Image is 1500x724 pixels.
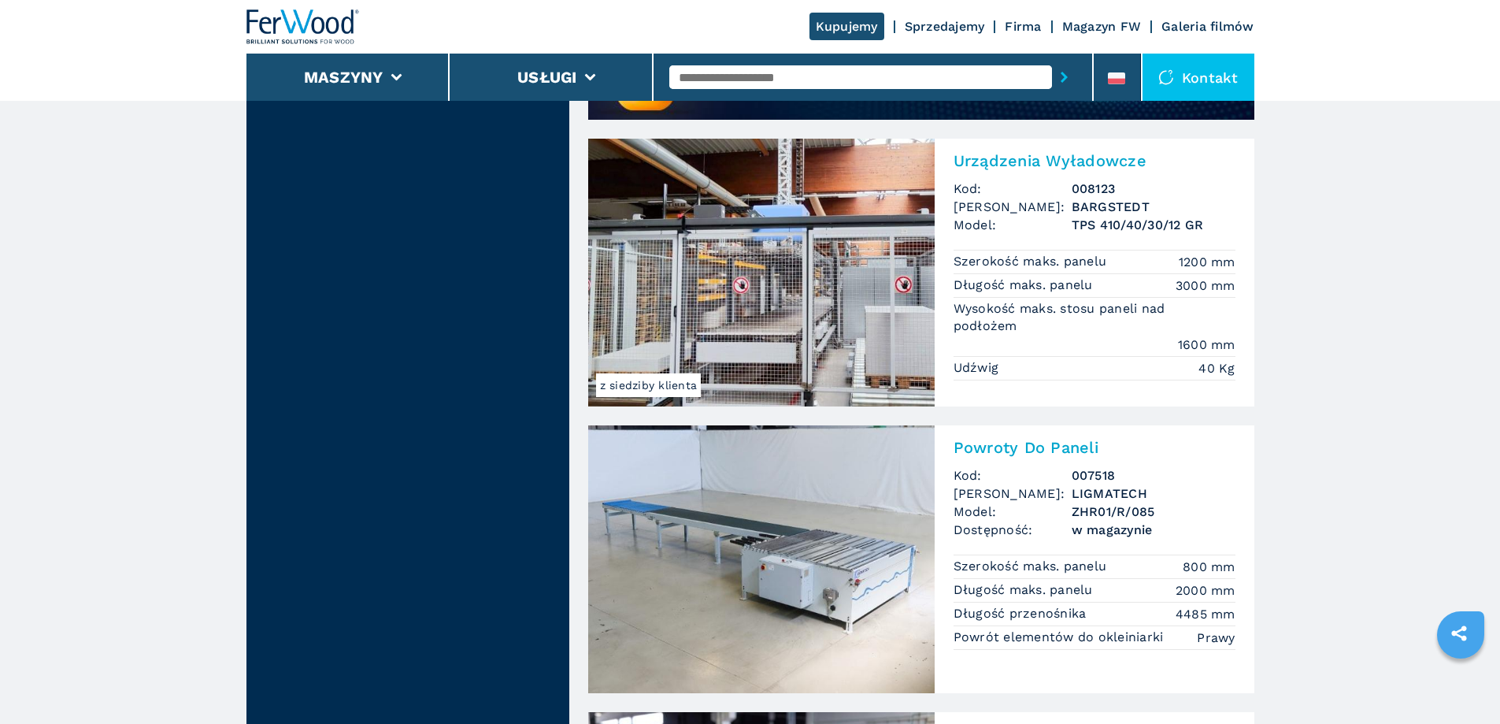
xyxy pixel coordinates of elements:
button: Maszyny [304,68,383,87]
p: Udźwig [954,359,1003,377]
a: Sprzedajemy [905,19,985,34]
em: 3000 mm [1176,277,1235,295]
p: Długość przenośnika [954,605,1091,622]
a: Powroty Do Paneli LIGMATECH ZHR01/R/085Powroty Do PaneliKod:007518[PERSON_NAME]:LIGMATECHModel:ZH... [588,425,1254,693]
a: Urządzenia Wyładowcze BARGSTEDT TPS 410/40/30/12 GRz siedziby klientaUrządzenia WyładowczeKod:008... [588,139,1254,407]
span: z siedziby klienta [596,373,702,397]
em: 40 Kg [1198,359,1235,377]
em: Prawy [1197,629,1235,647]
h3: TPS 410/40/30/12 GR [1072,216,1235,234]
img: Ferwood [246,9,360,44]
em: 2000 mm [1176,581,1235,600]
img: Urządzenia Wyładowcze BARGSTEDT TPS 410/40/30/12 GR [588,139,935,407]
h3: 008123 [1072,180,1235,198]
button: Usługi [517,68,577,87]
em: 800 mm [1183,558,1235,576]
a: Kupujemy [809,13,884,40]
p: Wysokość maks. stosu paneli nad podłożem [954,300,1235,336]
em: 1600 mm [1178,336,1235,354]
button: submit-button [1052,59,1076,95]
h2: Urządzenia Wyładowcze [954,151,1235,170]
p: Powrót elementów do okleiniarki [954,629,1168,646]
span: Kod: [954,180,1072,198]
span: Dostępność: [954,521,1072,539]
em: 4485 mm [1176,605,1235,623]
span: w magazynie [1072,521,1235,539]
h3: ZHR01/R/085 [1072,503,1235,521]
span: [PERSON_NAME]: [954,485,1072,503]
p: Długość maks. panelu [954,581,1097,599]
h3: 007518 [1072,466,1235,485]
p: Szerokość maks. panelu [954,253,1111,270]
em: 1200 mm [1179,253,1235,271]
span: Model: [954,503,1072,521]
img: Powroty Do Paneli LIGMATECH ZHR01/R/085 [588,425,935,693]
a: Galeria filmów [1161,19,1254,34]
a: Magazyn FW [1062,19,1142,34]
iframe: Chat [1433,653,1488,712]
span: Model: [954,216,1072,234]
a: Firma [1005,19,1041,34]
img: Kontakt [1158,69,1174,85]
a: sharethis [1439,614,1479,653]
p: Długość maks. panelu [954,277,1097,294]
div: Kontakt [1143,54,1254,101]
h3: LIGMATECH [1072,485,1235,503]
span: Kod: [954,466,1072,485]
span: [PERSON_NAME]: [954,198,1072,216]
p: Szerokość maks. panelu [954,558,1111,575]
h2: Powroty Do Paneli [954,438,1235,457]
h3: BARGSTEDT [1072,198,1235,216]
